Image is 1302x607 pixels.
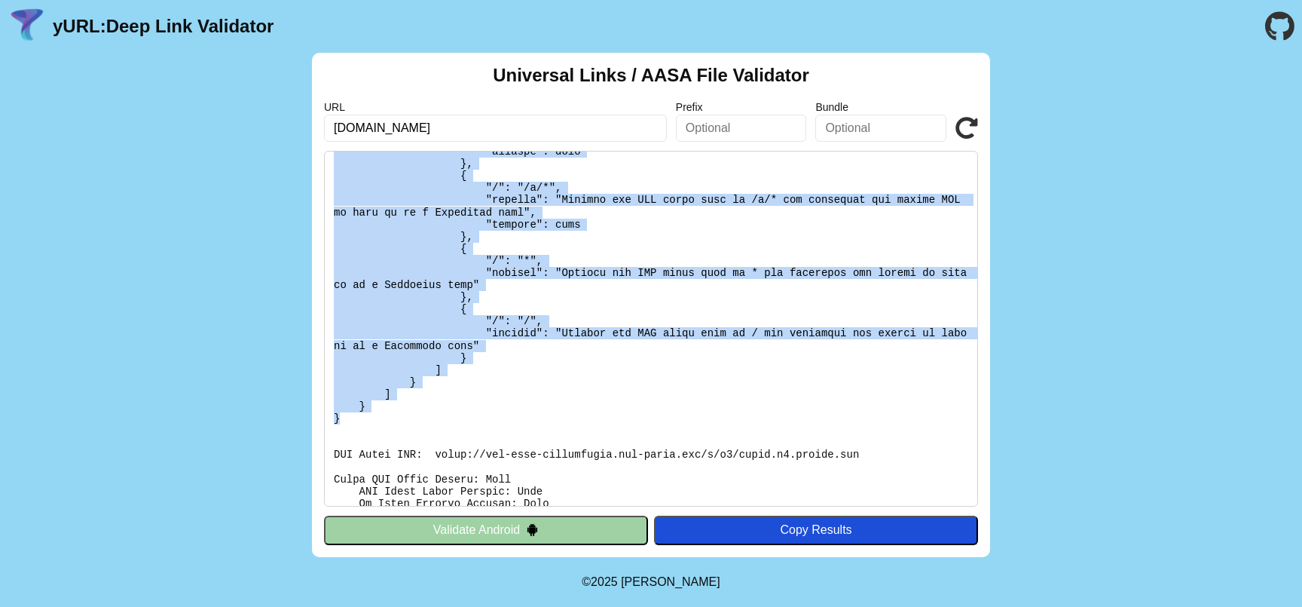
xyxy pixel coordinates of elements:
label: Bundle [815,101,946,113]
input: Optional [815,115,946,142]
input: Required [324,115,667,142]
img: droidIcon.svg [526,523,539,536]
div: Copy Results [662,523,970,537]
label: URL [324,101,667,113]
label: Prefix [676,101,807,113]
h2: Universal Links / AASA File Validator [493,65,809,86]
footer: © [582,557,720,607]
input: Optional [676,115,807,142]
a: yURL:Deep Link Validator [53,16,274,37]
img: yURL Logo [8,7,47,46]
a: Michael Ibragimchayev's Personal Site [621,575,720,588]
span: 2025 [591,575,618,588]
button: Validate Android [324,516,648,544]
button: Copy Results [654,516,978,544]
pre: Lorem ipsu do: sitam://conse.a9.elitse.doe/.temp-incid/utlab-etd-magn-aliquaenima Mi Veniamqu: No... [324,151,978,507]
